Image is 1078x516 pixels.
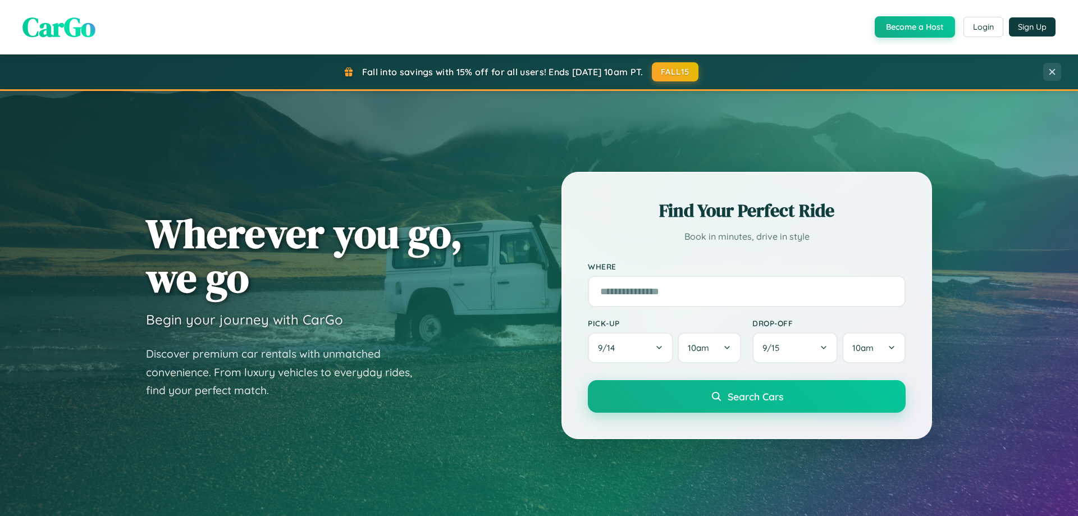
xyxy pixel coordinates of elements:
[688,343,709,353] span: 10am
[588,318,741,328] label: Pick-up
[652,62,699,81] button: FALL15
[752,332,838,363] button: 9/15
[842,332,906,363] button: 10am
[852,343,874,353] span: 10am
[362,66,643,77] span: Fall into savings with 15% off for all users! Ends [DATE] 10am PT.
[146,211,463,300] h1: Wherever you go, we go
[728,390,783,403] span: Search Cars
[963,17,1003,37] button: Login
[588,262,906,271] label: Where
[1009,17,1056,36] button: Sign Up
[598,343,620,353] span: 9 / 14
[146,311,343,328] h3: Begin your journey with CarGo
[146,345,427,400] p: Discover premium car rentals with unmatched convenience. From luxury vehicles to everyday rides, ...
[22,8,95,45] span: CarGo
[752,318,906,328] label: Drop-off
[588,332,673,363] button: 9/14
[588,380,906,413] button: Search Cars
[875,16,955,38] button: Become a Host
[588,198,906,223] h2: Find Your Perfect Ride
[588,229,906,245] p: Book in minutes, drive in style
[762,343,785,353] span: 9 / 15
[678,332,741,363] button: 10am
